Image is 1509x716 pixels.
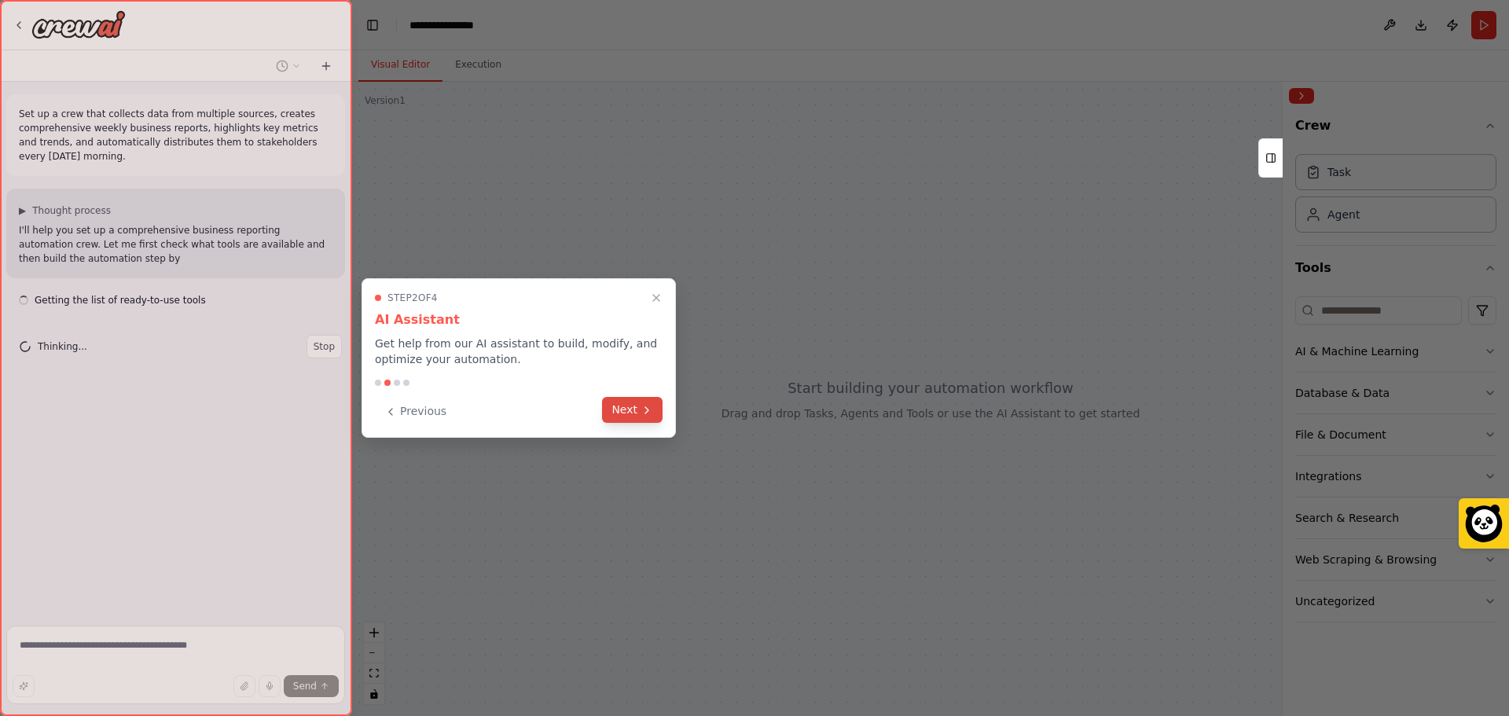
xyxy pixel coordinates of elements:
button: Hide left sidebar [362,14,384,36]
button: Previous [375,398,456,424]
button: Next [602,397,663,423]
button: Close walkthrough [647,288,666,307]
span: Step 2 of 4 [387,292,438,304]
p: Get help from our AI assistant to build, modify, and optimize your automation. [375,336,663,367]
h3: AI Assistant [375,310,663,329]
